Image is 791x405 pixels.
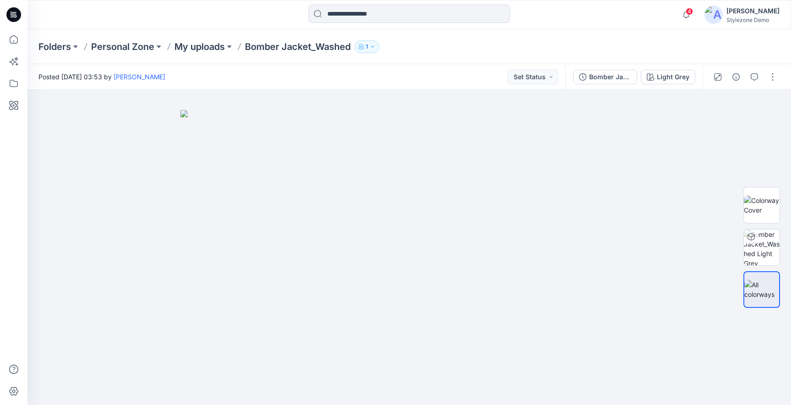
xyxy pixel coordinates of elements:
img: Bomber Jacket_Washed Light Grey [744,230,780,265]
a: My uploads [174,40,225,53]
button: Details [729,70,743,84]
button: 1 [354,40,379,53]
div: Light Grey [657,72,689,82]
img: All colorways [744,280,779,299]
button: Light Grey [641,70,695,84]
span: 4 [686,8,693,15]
p: 1 [366,42,368,52]
div: Bomber Jacket_Washed [589,72,631,82]
button: Bomber Jacket_Washed [573,70,637,84]
div: [PERSON_NAME] [726,5,780,16]
img: avatar [704,5,723,24]
p: Bomber Jacket_Washed [245,40,351,53]
a: Folders [38,40,71,53]
a: Personal Zone [91,40,154,53]
img: Colorway Cover [744,196,780,215]
span: Posted [DATE] 03:53 by [38,72,165,82]
div: Stylezone Demo [726,16,780,23]
img: eyJhbGciOiJIUzI1NiIsImtpZCI6IjAiLCJzbHQiOiJzZXMiLCJ0eXAiOiJKV1QifQ.eyJkYXRhIjp7InR5cGUiOiJzdG9yYW... [180,110,638,405]
a: [PERSON_NAME] [114,73,165,81]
